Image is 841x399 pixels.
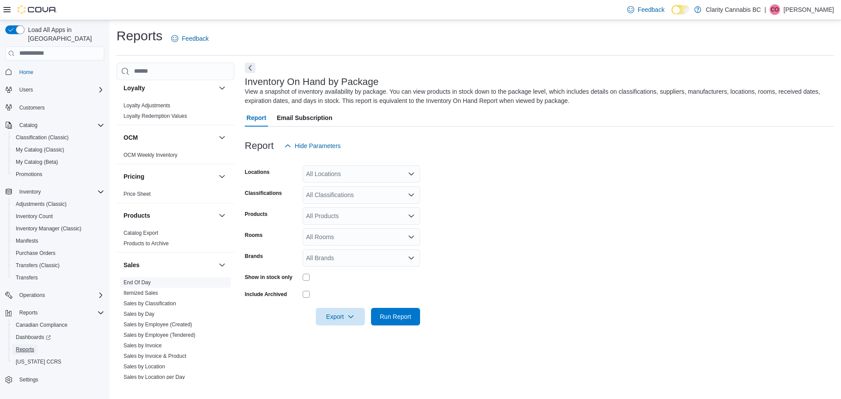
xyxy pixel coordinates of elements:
a: Feedback [168,30,212,47]
span: Dashboards [12,332,104,343]
button: Classification (Classic) [9,131,108,144]
h1: Reports [117,27,163,45]
button: Next [245,63,255,73]
label: Include Archived [245,291,287,298]
span: Home [19,69,33,76]
span: Catalog [16,120,104,131]
a: Classification (Classic) [12,132,72,143]
a: Loyalty Adjustments [124,102,170,109]
a: Manifests [12,236,42,246]
a: Home [16,67,37,78]
a: My Catalog (Classic) [12,145,68,155]
span: Transfers (Classic) [16,262,60,269]
span: Users [16,85,104,95]
button: Reports [9,343,108,356]
button: Open list of options [408,233,415,240]
button: Purchase Orders [9,247,108,259]
label: Rooms [245,232,263,239]
div: Pricing [117,189,234,203]
div: Cayleb Olson [770,4,780,15]
a: Sales by Classification [124,300,176,307]
button: Catalog [16,120,41,131]
button: Customers [2,101,108,114]
a: Sales by Employee (Tendered) [124,332,195,338]
a: Catalog Export [124,230,158,236]
div: View a snapshot of inventory availability by package. You can view products in stock down to the ... [245,87,830,106]
img: Cova [18,5,57,14]
span: Report [247,109,266,127]
span: Sales by Employee (Tendered) [124,332,195,339]
a: Dashboards [12,332,54,343]
span: Purchase Orders [12,248,104,258]
button: Open list of options [408,170,415,177]
a: Price Sheet [124,191,151,197]
h3: Loyalty [124,84,145,92]
span: Inventory Count [12,211,104,222]
a: Reports [12,344,38,355]
span: Classification (Classic) [16,134,69,141]
span: Transfers [16,274,38,281]
span: Inventory Count [16,213,53,220]
a: Dashboards [9,331,108,343]
span: Inventory [19,188,41,195]
h3: Sales [124,261,140,269]
button: My Catalog (Classic) [9,144,108,156]
button: Inventory Count [9,210,108,222]
span: Loyalty Adjustments [124,102,170,109]
span: End Of Day [124,279,151,286]
a: Canadian Compliance [12,320,71,330]
span: Export [321,308,360,325]
p: | [764,4,766,15]
a: Loyalty Redemption Values [124,113,187,119]
a: Inventory Count [12,211,57,222]
span: Reports [12,344,104,355]
button: Transfers (Classic) [9,259,108,272]
button: Canadian Compliance [9,319,108,331]
button: Products [217,210,227,221]
span: Transfers [12,272,104,283]
a: Sales by Invoice & Product [124,353,186,359]
h3: Pricing [124,172,144,181]
a: Transfers (Classic) [12,260,63,271]
a: Inventory Manager (Classic) [12,223,85,234]
span: Sales by Classification [124,300,176,307]
button: Loyalty [217,83,227,93]
span: My Catalog (Beta) [16,159,58,166]
button: My Catalog (Beta) [9,156,108,168]
span: Manifests [12,236,104,246]
span: My Catalog (Classic) [16,146,64,153]
a: Settings [16,374,42,385]
button: Reports [2,307,108,319]
span: Sales by Location per Day [124,374,185,381]
span: Sales by Invoice & Product [124,353,186,360]
a: OCM Weekly Inventory [124,152,177,158]
span: Feedback [182,34,208,43]
span: Inventory Manager (Classic) [16,225,81,232]
a: Products to Archive [124,240,169,247]
h3: Inventory On Hand by Package [245,77,379,87]
span: Home [16,67,104,78]
span: Itemized Sales [124,290,158,297]
span: Reports [19,309,38,316]
label: Locations [245,169,270,176]
a: Purchase Orders [12,248,59,258]
span: Promotions [12,169,104,180]
button: Export [316,308,365,325]
span: Customers [16,102,104,113]
button: Manifests [9,235,108,247]
span: Purchase Orders [16,250,56,257]
a: Sales by Day [124,311,155,317]
button: OCM [217,132,227,143]
span: OCM Weekly Inventory [124,152,177,159]
button: Loyalty [124,84,215,92]
button: Adjustments (Classic) [9,198,108,210]
label: Brands [245,253,263,260]
span: Catalog Export [124,230,158,237]
label: Show in stock only [245,274,293,281]
button: Run Report [371,308,420,325]
a: My Catalog (Beta) [12,157,62,167]
span: Load All Apps in [GEOGRAPHIC_DATA] [25,25,104,43]
div: Products [117,228,234,252]
button: Reports [16,307,41,318]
